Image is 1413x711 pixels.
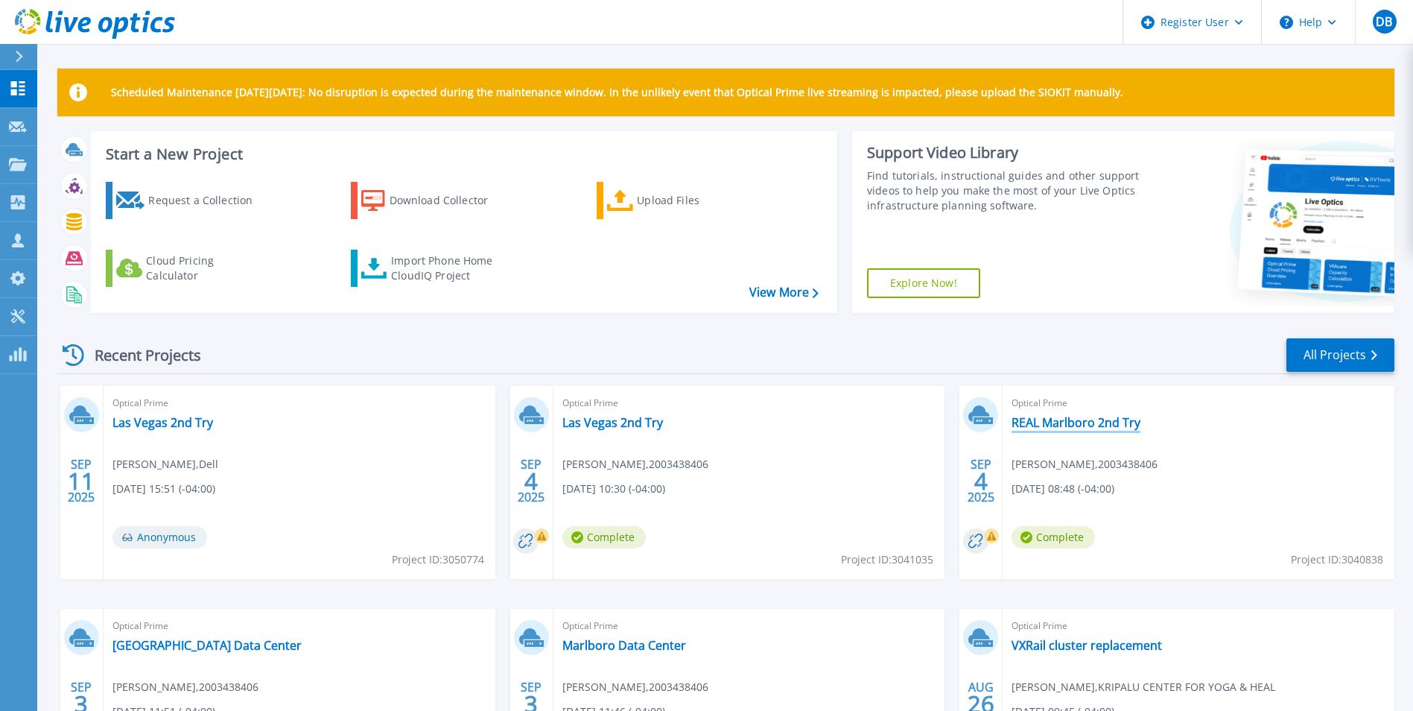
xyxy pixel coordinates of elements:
[391,253,507,283] div: Import Phone Home CloudIQ Project
[517,454,545,508] div: SEP 2025
[112,415,213,430] a: Las Vegas 2nd Try
[524,698,538,710] span: 3
[1012,638,1162,653] a: VXRail cluster replacement
[148,186,267,215] div: Request a Collection
[562,638,686,653] a: Marlboro Data Center
[106,146,818,162] h3: Start a New Project
[562,395,936,411] span: Optical Prime
[1286,338,1394,372] a: All Projects
[562,415,663,430] a: Las Vegas 2nd Try
[106,250,272,287] a: Cloud Pricing Calculator
[112,526,207,549] span: Anonymous
[562,679,708,695] span: [PERSON_NAME] , 2003438406
[74,698,88,710] span: 3
[106,182,272,219] a: Request a Collection
[112,481,215,497] span: [DATE] 15:51 (-04:00)
[1012,481,1114,497] span: [DATE] 08:48 (-04:00)
[1012,526,1095,549] span: Complete
[1291,552,1383,568] span: Project ID: 3040838
[112,638,302,653] a: [GEOGRAPHIC_DATA] Data Center
[1012,456,1158,473] span: [PERSON_NAME] , 2003438406
[597,182,763,219] a: Upload Files
[112,456,218,473] span: [PERSON_NAME] , Dell
[562,618,936,634] span: Optical Prime
[112,395,486,411] span: Optical Prime
[867,143,1143,162] div: Support Video Library
[68,475,95,487] span: 11
[562,526,646,549] span: Complete
[637,186,756,215] div: Upload Files
[112,679,258,695] span: [PERSON_NAME] , 2003438406
[562,456,708,473] span: [PERSON_NAME] , 2003438406
[57,337,221,373] div: Recent Projects
[867,268,980,298] a: Explore Now!
[974,475,988,487] span: 4
[146,253,265,283] div: Cloud Pricing Calculator
[749,285,819,300] a: View More
[1012,415,1140,430] a: REAL Marlboro 2nd Try
[867,168,1143,213] div: Find tutorials, instructional guides and other support videos to help you make the most of your L...
[841,552,933,568] span: Project ID: 3041035
[112,618,486,634] span: Optical Prime
[390,186,509,215] div: Download Collector
[1376,16,1392,28] span: DB
[67,454,95,508] div: SEP 2025
[392,552,484,568] span: Project ID: 3050774
[1012,395,1385,411] span: Optical Prime
[1012,679,1275,695] span: [PERSON_NAME] , KRIPALU CENTER FOR YOGA & HEAL
[968,698,994,710] span: 26
[562,481,665,497] span: [DATE] 10:30 (-04:00)
[351,182,517,219] a: Download Collector
[1012,618,1385,634] span: Optical Prime
[524,475,538,487] span: 4
[111,86,1123,98] p: Scheduled Maintenance [DATE][DATE]: No disruption is expected during the maintenance window. In t...
[967,454,995,508] div: SEP 2025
